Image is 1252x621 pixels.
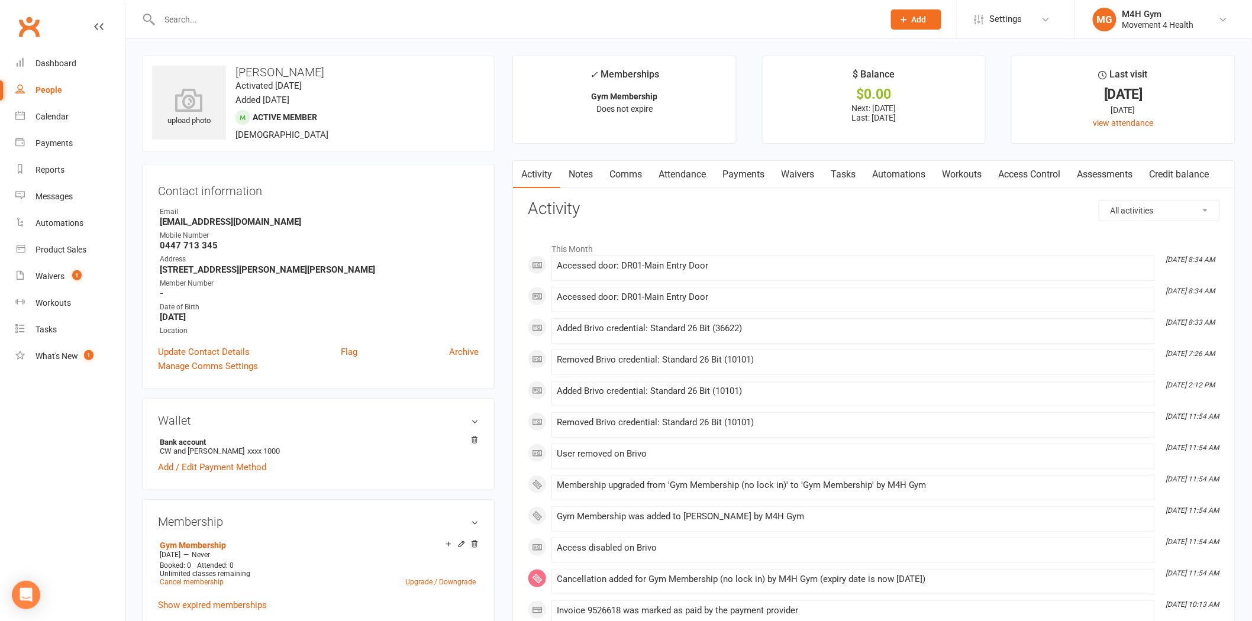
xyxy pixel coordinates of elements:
a: Access Control [990,161,1069,188]
a: Credit balance [1141,161,1218,188]
h3: Membership [158,515,479,528]
i: ✓ [590,69,598,80]
h3: Wallet [158,414,479,427]
div: Accessed door: DR01-Main Entry Door [557,292,1150,302]
div: Last visit [1099,67,1148,88]
div: Removed Brivo credential: Standard 26 Bit (10101) [557,418,1150,428]
a: Tasks [822,161,864,188]
a: Manage Comms Settings [158,359,258,373]
div: Gym Membership was added to [PERSON_NAME] by M4H Gym [557,512,1150,522]
a: Cancel membership [160,578,224,586]
div: Automations [36,218,83,228]
a: People [15,77,125,103]
a: Tasks [15,316,125,343]
i: [DATE] 8:34 AM [1166,255,1215,264]
div: $0.00 [773,88,975,101]
div: Product Sales [36,245,86,254]
li: CW and [PERSON_NAME] [158,436,479,457]
a: Attendance [650,161,714,188]
span: Active member [253,112,317,122]
i: [DATE] 11:54 AM [1166,444,1219,452]
a: Calendar [15,103,125,130]
div: M4H Gym [1122,9,1194,20]
span: Settings [990,6,1022,33]
a: Waivers 1 [15,263,125,290]
div: Email [160,206,479,218]
div: Removed Brivo credential: Standard 26 Bit (10101) [557,355,1150,365]
i: [DATE] 8:33 AM [1166,318,1215,326]
a: Archive [449,345,479,359]
div: User removed on Brivo [557,449,1150,459]
div: Access disabled on Brivo [557,543,1150,553]
div: Accessed door: DR01-Main Entry Door [557,261,1150,271]
h3: [PERSON_NAME] [152,66,485,79]
div: Member Number [160,278,479,289]
a: Payments [15,130,125,157]
div: Reports [36,165,64,174]
div: Location [160,325,479,337]
i: [DATE] 8:34 AM [1166,287,1215,295]
div: Added Brivo credential: Standard 26 Bit (10101) [557,386,1150,396]
a: Add / Edit Payment Method [158,460,266,474]
i: [DATE] 11:54 AM [1166,506,1219,515]
time: Activated [DATE] [235,80,302,91]
div: Movement 4 Health [1122,20,1194,30]
span: Attended: 0 [197,561,234,570]
a: Messages [15,183,125,210]
button: Add [891,9,941,30]
strong: [DATE] [160,312,479,322]
input: Search... [156,11,876,28]
div: Calendar [36,112,69,121]
div: [DATE] [1022,103,1224,117]
div: $ Balance [853,67,895,88]
div: MG [1093,8,1117,31]
a: Dashboard [15,50,125,77]
div: — [157,550,479,559]
a: Comms [601,161,650,188]
a: Product Sales [15,237,125,263]
span: Does not expire [596,104,653,114]
div: Address [160,254,479,265]
a: Assessments [1069,161,1141,188]
div: [DATE] [1022,88,1224,101]
div: Memberships [590,67,659,89]
i: [DATE] 7:26 AM [1166,350,1215,358]
a: Clubworx [14,12,44,41]
div: Dashboard [36,59,76,68]
i: [DATE] 11:54 AM [1166,538,1219,546]
div: Open Intercom Messenger [12,581,40,609]
i: [DATE] 11:54 AM [1166,475,1219,483]
strong: Gym Membership [591,92,657,101]
h3: Contact information [158,180,479,198]
a: Notes [560,161,601,188]
span: [DEMOGRAPHIC_DATA] [235,130,328,140]
div: Mobile Number [160,230,479,241]
span: 1 [72,270,82,280]
span: [DATE] [160,551,180,559]
a: Reports [15,157,125,183]
h3: Activity [528,200,1220,218]
div: Invoice 9526618 was marked as paid by the payment provider [557,606,1150,616]
span: Unlimited classes remaining [160,570,250,578]
i: [DATE] 11:54 AM [1166,412,1219,421]
div: upload photo [152,88,226,127]
span: Booked: 0 [160,561,191,570]
strong: [EMAIL_ADDRESS][DOMAIN_NAME] [160,216,479,227]
a: Show expired memberships [158,600,267,610]
a: Upgrade / Downgrade [405,578,476,586]
i: [DATE] 10:13 AM [1166,600,1219,609]
strong: Bank account [160,438,473,447]
div: Date of Birth [160,302,479,313]
div: People [36,85,62,95]
div: Messages [36,192,73,201]
div: Tasks [36,325,57,334]
i: [DATE] 2:12 PM [1166,381,1215,389]
a: Automations [15,210,125,237]
div: Payments [36,138,73,148]
div: Cancellation added for Gym Membership (no lock in) by M4H Gym (expiry date is now [DATE]) [557,574,1150,584]
a: Activity [513,161,560,188]
i: [DATE] 11:54 AM [1166,569,1219,577]
a: Workouts [15,290,125,316]
span: 1 [84,350,93,360]
strong: [STREET_ADDRESS][PERSON_NAME][PERSON_NAME] [160,264,479,275]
